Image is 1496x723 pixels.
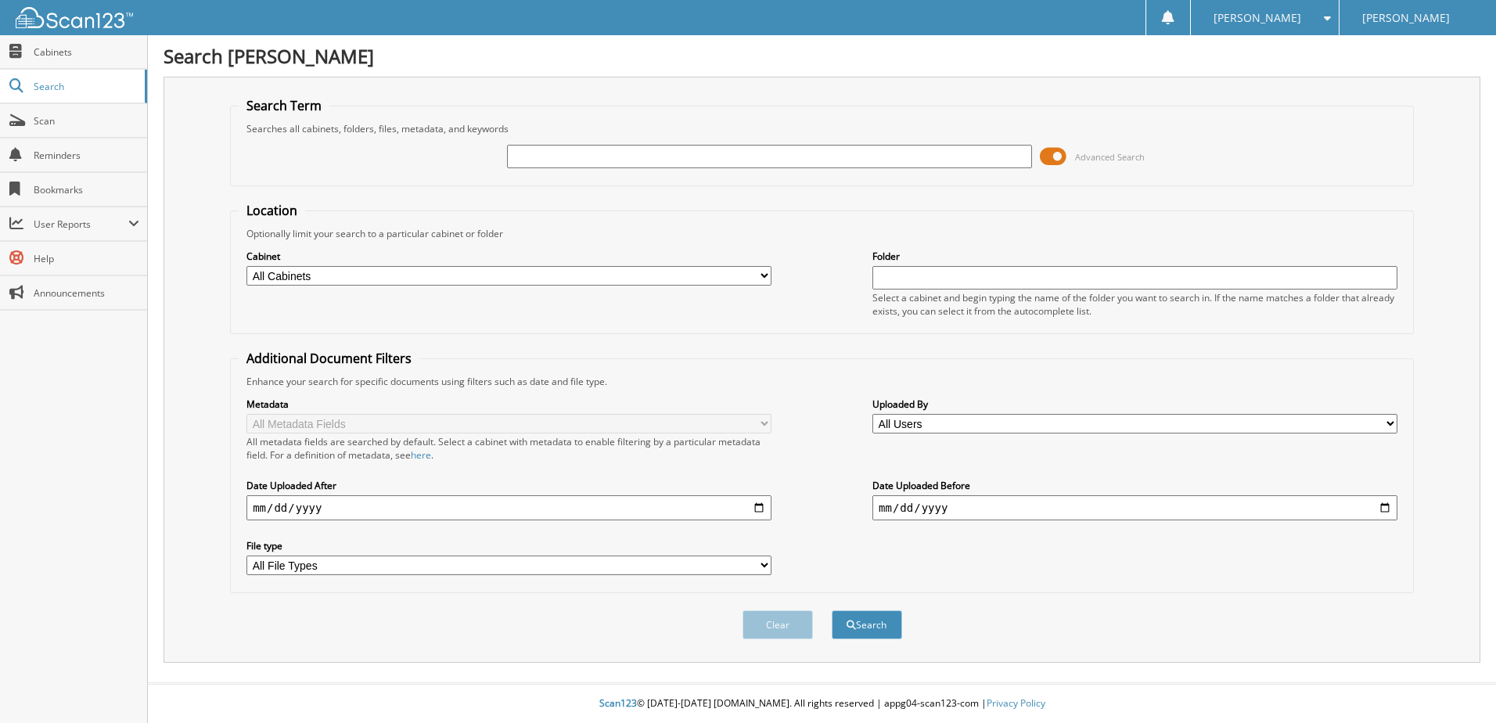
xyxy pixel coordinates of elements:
input: start [246,495,771,520]
legend: Additional Document Filters [239,350,419,367]
div: Optionally limit your search to a particular cabinet or folder [239,227,1405,240]
div: © [DATE]-[DATE] [DOMAIN_NAME]. All rights reserved | appg04-scan123-com | [148,685,1496,723]
span: Announcements [34,286,139,300]
span: Scan [34,114,139,128]
button: Clear [743,610,813,639]
a: Privacy Policy [987,696,1045,710]
legend: Search Term [239,97,329,114]
h1: Search [PERSON_NAME] [164,43,1480,69]
a: here [411,448,431,462]
label: Uploaded By [872,397,1397,411]
label: Folder [872,250,1397,263]
span: Advanced Search [1075,151,1145,163]
span: Reminders [34,149,139,162]
label: Metadata [246,397,771,411]
label: Date Uploaded Before [872,479,1397,492]
input: end [872,495,1397,520]
span: Search [34,80,137,93]
label: Date Uploaded After [246,479,771,492]
label: Cabinet [246,250,771,263]
img: scan123-logo-white.svg [16,7,133,28]
div: Searches all cabinets, folders, files, metadata, and keywords [239,122,1405,135]
span: Scan123 [599,696,637,710]
div: Enhance your search for specific documents using filters such as date and file type. [239,375,1405,388]
span: Cabinets [34,45,139,59]
div: Select a cabinet and begin typing the name of the folder you want to search in. If the name match... [872,291,1397,318]
label: File type [246,539,771,552]
button: Search [832,610,902,639]
div: All metadata fields are searched by default. Select a cabinet with metadata to enable filtering b... [246,435,771,462]
span: Help [34,252,139,265]
span: User Reports [34,218,128,231]
legend: Location [239,202,305,219]
span: Bookmarks [34,183,139,196]
span: [PERSON_NAME] [1214,13,1301,23]
span: [PERSON_NAME] [1362,13,1450,23]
